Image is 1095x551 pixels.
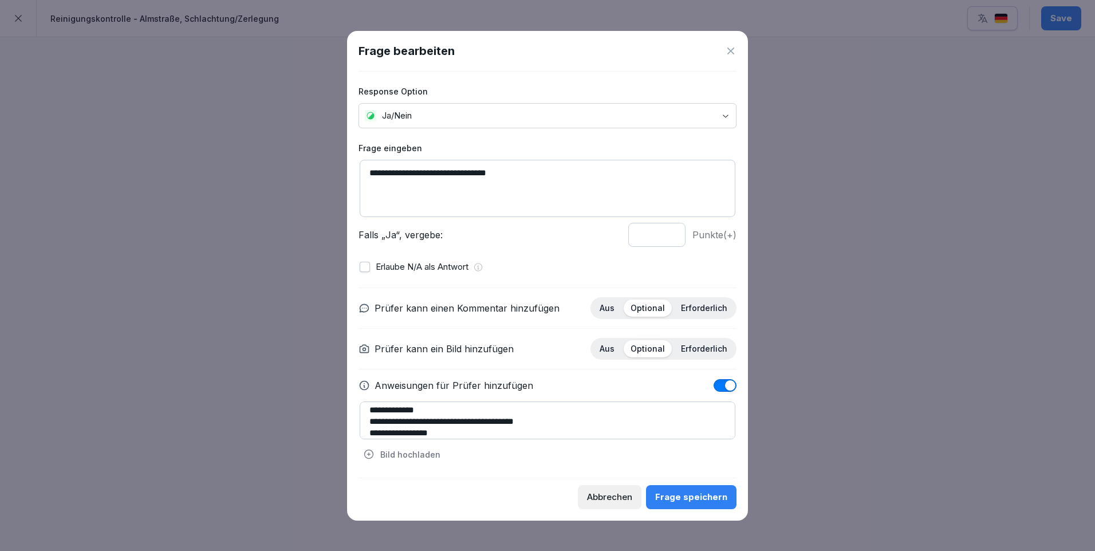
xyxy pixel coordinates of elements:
p: Erlaube N/A als Antwort [376,261,468,274]
div: Frage speichern [655,491,727,503]
p: Aus [600,344,615,354]
label: Frage eingeben [359,142,736,154]
button: Frage speichern [646,485,736,509]
p: Erforderlich [681,303,727,313]
p: Falls „Ja“, vergebe: [359,228,621,242]
p: Anweisungen für Prüfer hinzufügen [375,379,533,392]
div: Abbrechen [587,491,632,503]
p: Aus [600,303,615,313]
p: Erforderlich [681,344,727,354]
p: Punkte (+) [692,228,736,242]
p: Bild hochladen [380,448,440,461]
p: Optional [631,303,665,313]
h1: Frage bearbeiten [359,42,455,60]
p: Optional [631,344,665,354]
p: Prüfer kann einen Kommentar hinzufügen [375,301,560,315]
label: Response Option [359,85,736,97]
button: Abbrechen [578,485,641,509]
p: Prüfer kann ein Bild hinzufügen [375,342,514,356]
